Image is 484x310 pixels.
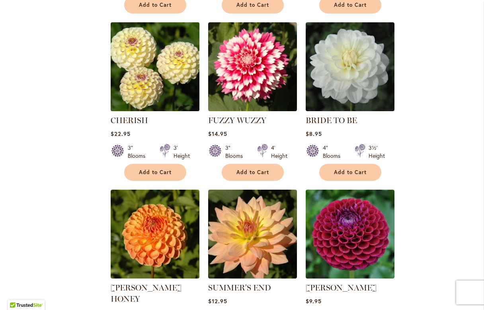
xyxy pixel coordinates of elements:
span: Add to Cart [334,169,367,176]
span: Add to Cart [139,2,172,8]
img: FUZZY WUZZY [208,22,297,111]
img: BRIDE TO BE [306,22,394,111]
span: $22.95 [111,130,131,137]
a: [PERSON_NAME] [306,283,377,292]
a: FUZZY WUZZY [208,116,266,125]
div: 4" Blooms [323,144,345,160]
a: CHERISH [111,105,199,113]
a: SUMMER'S END [208,273,297,280]
a: BRIDE TO BE [306,116,357,125]
img: CHERISH [108,20,201,113]
img: CRICHTON HONEY [111,190,199,279]
a: SUMMER'S END [208,283,271,292]
div: 3½' Height [369,144,385,160]
button: Add to Cart [319,164,381,181]
span: Add to Cart [334,2,367,8]
a: CHERISH [111,116,148,125]
img: SUMMER'S END [208,190,297,279]
span: $14.95 [208,130,227,137]
a: Ivanetti [306,273,394,280]
span: Add to Cart [236,169,269,176]
div: 3' Height [174,144,190,160]
span: $8.95 [306,130,322,137]
iframe: Launch Accessibility Center [6,282,28,304]
a: [PERSON_NAME] HONEY [111,283,181,304]
span: $12.95 [208,297,227,305]
a: BRIDE TO BE [306,105,394,113]
div: 3" Blooms [225,144,248,160]
div: 3" Blooms [128,144,150,160]
img: Ivanetti [306,190,394,279]
span: Add to Cart [139,169,172,176]
button: Add to Cart [222,164,284,181]
button: Add to Cart [124,164,186,181]
span: $9.95 [306,297,322,305]
span: Add to Cart [236,2,269,8]
a: FUZZY WUZZY [208,105,297,113]
a: CRICHTON HONEY [111,273,199,280]
div: 4' Height [271,144,287,160]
